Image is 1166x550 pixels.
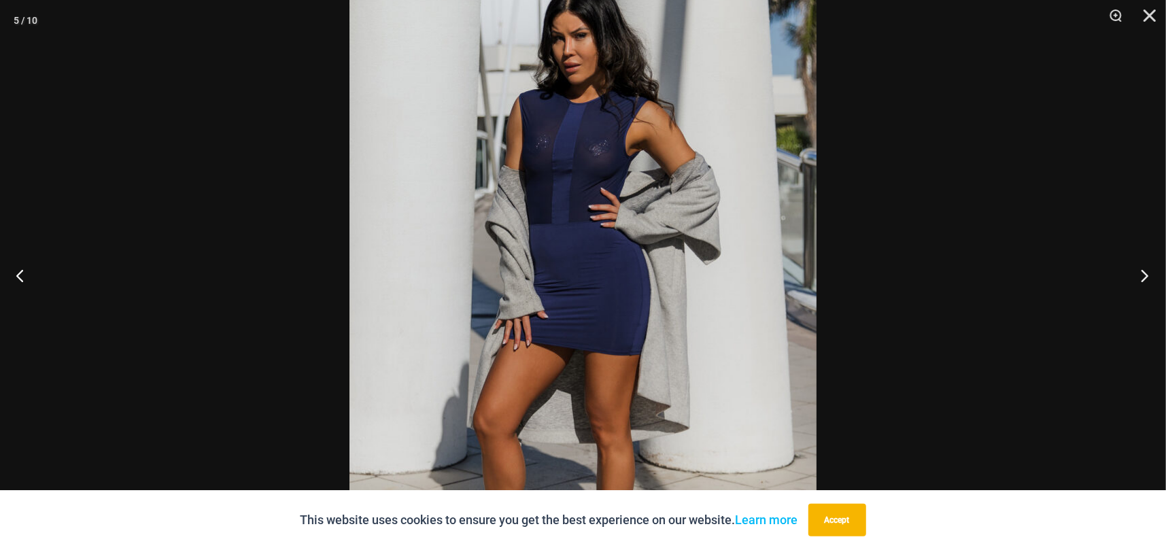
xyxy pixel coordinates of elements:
button: Accept [808,504,866,536]
div: 5 / 10 [14,10,37,31]
button: Next [1115,241,1166,309]
a: Learn more [736,513,798,527]
p: This website uses cookies to ensure you get the best experience on our website. [301,510,798,530]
